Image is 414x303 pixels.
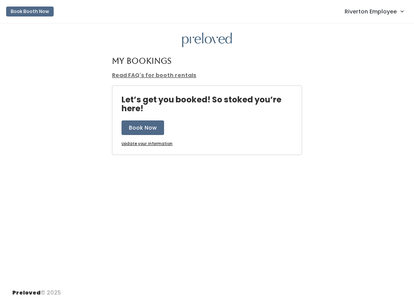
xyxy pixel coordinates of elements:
[122,95,302,113] h4: Let’s get you booked! So stoked you’re here!
[112,56,171,65] h4: My Bookings
[12,283,61,297] div: © 2025
[112,71,196,79] a: Read FAQ's for booth rentals
[182,33,232,48] img: preloved logo
[345,7,397,16] span: Riverton Employee
[12,289,41,296] span: Preloved
[6,7,54,16] button: Book Booth Now
[122,120,164,135] button: Book Now
[122,141,172,147] a: Update your information
[337,3,411,20] a: Riverton Employee
[122,141,172,147] u: Update your information
[6,3,54,20] a: Book Booth Now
